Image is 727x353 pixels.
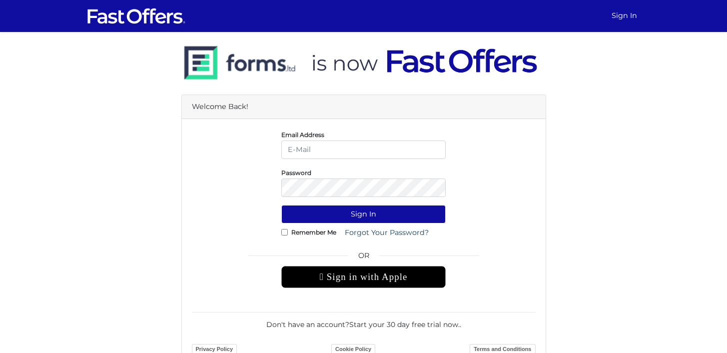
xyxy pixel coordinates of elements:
div: Welcome Back! [182,95,546,119]
span: OR [281,250,446,266]
label: Password [281,171,311,174]
label: Remember Me [291,231,336,233]
div: Sign in with Apple [281,266,446,288]
label: Email Address [281,133,324,136]
a: Start your 30 day free trial now. [349,320,460,329]
button: Sign In [281,205,446,223]
input: E-Mail [281,140,446,159]
a: Sign In [608,6,641,25]
div: Don't have an account? . [192,312,536,330]
a: Forgot Your Password? [338,223,435,242]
